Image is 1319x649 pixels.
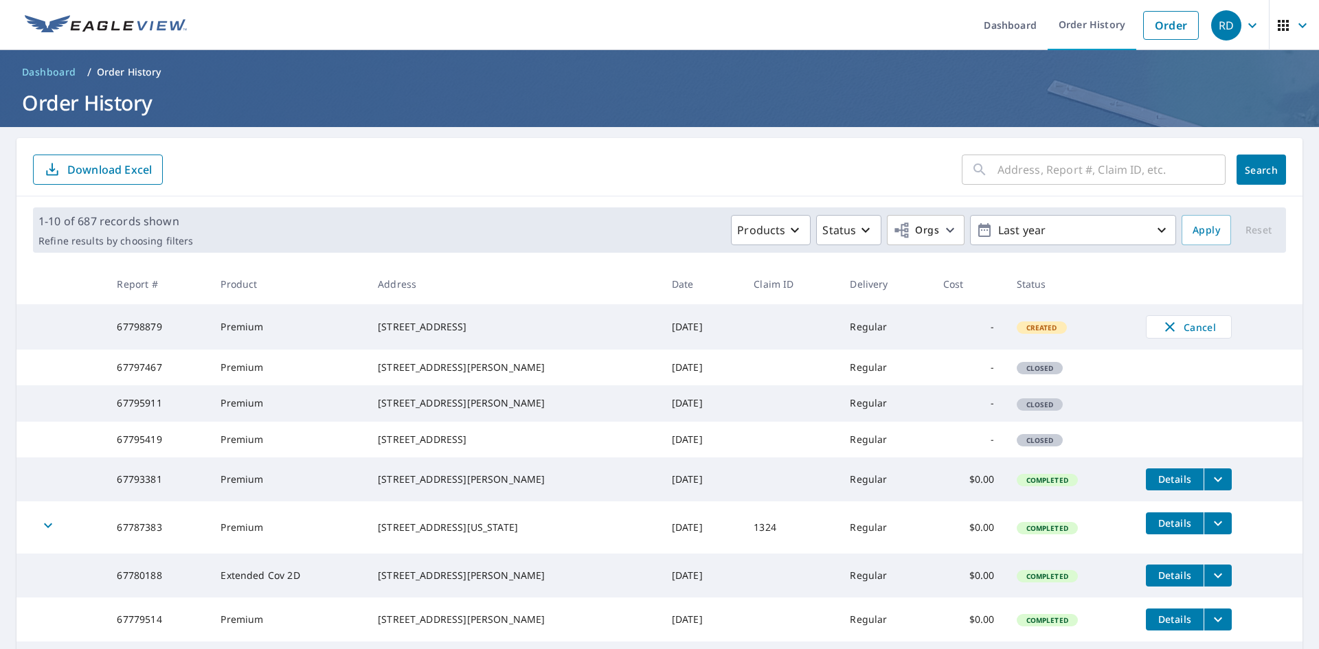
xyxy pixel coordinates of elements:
[1211,10,1241,41] div: RD
[839,501,932,554] td: Regular
[816,215,881,245] button: Status
[1154,569,1195,582] span: Details
[210,501,367,554] td: Premium
[661,597,743,641] td: [DATE]
[887,215,965,245] button: Orgs
[378,396,650,410] div: [STREET_ADDRESS][PERSON_NAME]
[731,215,811,245] button: Products
[1146,608,1204,630] button: detailsBtn-67779514
[661,350,743,385] td: [DATE]
[38,235,193,247] p: Refine results by choosing filters
[1160,319,1217,335] span: Cancel
[1018,615,1076,625] span: Completed
[378,433,650,446] div: [STREET_ADDRESS]
[378,320,650,334] div: [STREET_ADDRESS]
[1146,315,1232,339] button: Cancel
[1154,613,1195,626] span: Details
[839,457,932,501] td: Regular
[970,215,1176,245] button: Last year
[25,15,187,36] img: EV Logo
[1018,435,1062,445] span: Closed
[378,472,650,486] div: [STREET_ADDRESS][PERSON_NAME]
[932,350,1006,385] td: -
[1146,512,1204,534] button: detailsBtn-67787383
[210,554,367,597] td: Extended Cov 2D
[743,264,839,304] th: Claim ID
[993,218,1153,242] p: Last year
[932,554,1006,597] td: $0.00
[1154,516,1195,530] span: Details
[1018,523,1076,533] span: Completed
[1204,468,1232,490] button: filesDropdownBtn-67793381
[997,150,1226,189] input: Address, Report #, Claim ID, etc.
[210,264,367,304] th: Product
[661,304,743,350] td: [DATE]
[16,61,1303,83] nav: breadcrumb
[839,264,932,304] th: Delivery
[661,457,743,501] td: [DATE]
[932,501,1006,554] td: $0.00
[839,554,932,597] td: Regular
[210,422,367,457] td: Premium
[22,65,76,79] span: Dashboard
[106,264,210,304] th: Report #
[106,457,210,501] td: 67793381
[210,457,367,501] td: Premium
[210,597,367,641] td: Premium
[378,569,650,582] div: [STREET_ADDRESS][PERSON_NAME]
[1154,472,1195,486] span: Details
[839,304,932,350] td: Regular
[97,65,161,79] p: Order History
[839,385,932,421] td: Regular
[106,304,210,350] td: 67798879
[839,597,932,641] td: Regular
[661,422,743,457] td: [DATE]
[1018,400,1062,409] span: Closed
[1204,565,1232,587] button: filesDropdownBtn-67780188
[1237,155,1286,185] button: Search
[1006,264,1135,304] th: Status
[1143,11,1199,40] a: Order
[1182,215,1231,245] button: Apply
[67,162,152,177] p: Download Excel
[932,597,1006,641] td: $0.00
[839,350,932,385] td: Regular
[367,264,661,304] th: Address
[16,89,1303,117] h1: Order History
[38,213,193,229] p: 1-10 of 687 records shown
[1146,468,1204,490] button: detailsBtn-67793381
[378,613,650,626] div: [STREET_ADDRESS][PERSON_NAME]
[893,222,939,239] span: Orgs
[1018,475,1076,485] span: Completed
[1193,222,1220,239] span: Apply
[1204,512,1232,534] button: filesDropdownBtn-67787383
[661,385,743,421] td: [DATE]
[210,304,367,350] td: Premium
[661,264,743,304] th: Date
[378,521,650,534] div: [STREET_ADDRESS][US_STATE]
[378,361,650,374] div: [STREET_ADDRESS][PERSON_NAME]
[106,422,210,457] td: 67795419
[1204,608,1232,630] button: filesDropdownBtn-67779514
[932,264,1006,304] th: Cost
[743,501,839,554] td: 1324
[106,385,210,421] td: 67795911
[210,385,367,421] td: Premium
[661,554,743,597] td: [DATE]
[839,422,932,457] td: Regular
[932,457,1006,501] td: $0.00
[106,597,210,641] td: 67779514
[16,61,82,83] a: Dashboard
[932,422,1006,457] td: -
[106,501,210,554] td: 67787383
[1018,323,1066,332] span: Created
[1146,565,1204,587] button: detailsBtn-67780188
[210,350,367,385] td: Premium
[1018,363,1062,373] span: Closed
[661,501,743,554] td: [DATE]
[106,350,210,385] td: 67797467
[33,155,163,185] button: Download Excel
[1018,571,1076,581] span: Completed
[932,304,1006,350] td: -
[737,222,785,238] p: Products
